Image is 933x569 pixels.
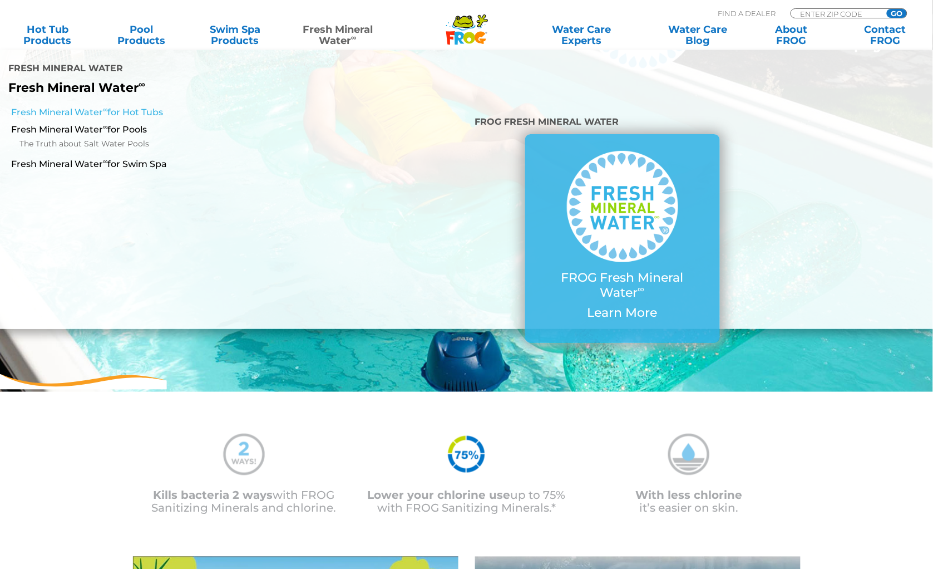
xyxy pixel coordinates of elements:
sup: ∞ [351,33,357,42]
sup: ∞ [103,105,108,114]
p: it’s easier on skin. [578,489,801,515]
h4: Fresh Mineral Water [8,58,381,81]
a: Fresh Mineral Water∞for Pools [11,124,311,136]
p: Find A Dealer [718,8,776,18]
a: Fresh Mineral Water∞for Hot Tubs [11,106,311,119]
span: Lower your chlorine use [368,489,511,502]
input: GO [887,9,907,18]
a: Water CareBlog [662,24,734,46]
sup: ∞ [103,157,108,165]
img: mineral-water-less-chlorine [668,434,710,475]
h4: FROG Fresh Mineral Water [475,112,769,134]
span: With less chlorine [636,489,743,502]
a: PoolProducts [105,24,177,46]
p: Fresh Mineral Water [8,81,381,95]
img: icon-atease-75percent-less [446,434,487,475]
a: Fresh Mineral Water∞for Swim Spa [11,158,311,170]
a: The Truth about Salt Water Pools [19,138,311,151]
a: AboutFROG [756,24,828,46]
span: Kills bacteria 2 ways [154,489,273,502]
p: Learn More [547,306,698,320]
p: with FROG Sanitizing Minerals and chlorine. [133,489,356,515]
p: FROG Fresh Mineral Water [547,271,698,300]
a: ContactFROG [849,24,922,46]
a: FROG Fresh Mineral Water∞ Learn More [547,151,698,326]
img: mineral-water-2-ways [223,434,265,475]
a: Swim SpaProducts [199,24,271,46]
a: Hot TubProducts [11,24,84,46]
input: Zip Code Form [799,9,875,18]
sup: ∞ [103,122,108,131]
a: Water CareExperts [522,24,641,46]
p: up to 75% with FROG Sanitizing Minerals.* [356,489,578,515]
sup: ∞ [638,283,645,295]
a: Fresh MineralWater∞ [292,24,383,46]
sup: ∞ [139,79,145,90]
